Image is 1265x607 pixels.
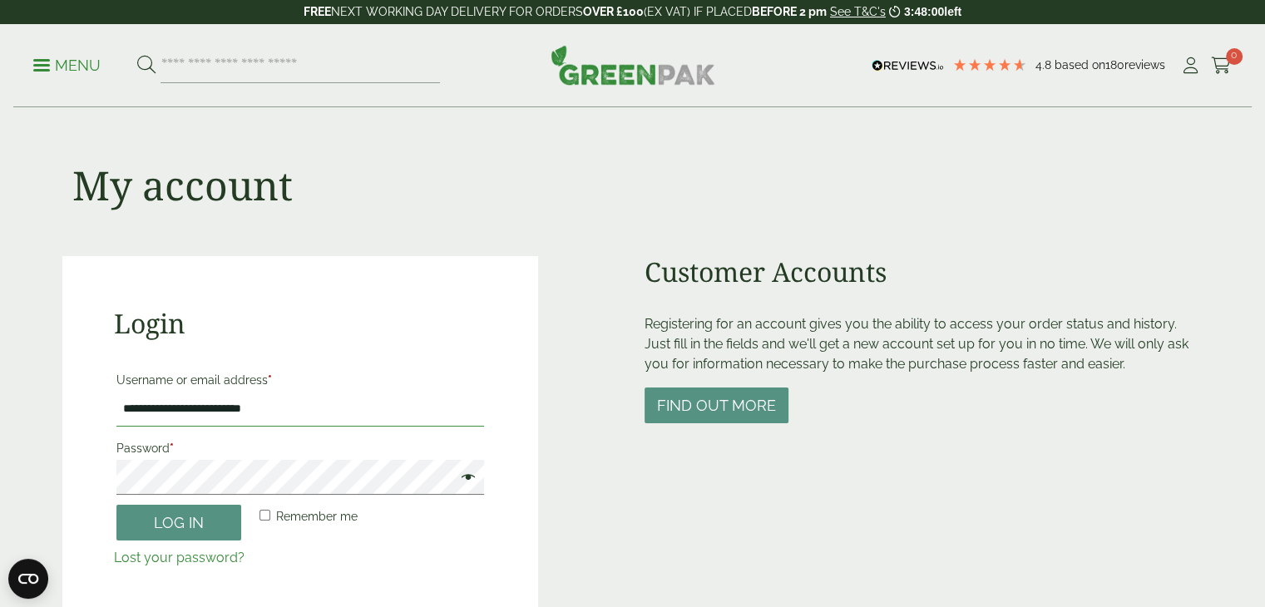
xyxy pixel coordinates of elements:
[1180,57,1201,74] i: My Account
[1105,58,1124,72] span: 180
[872,60,944,72] img: REVIEWS.io
[259,510,270,521] input: Remember me
[645,398,788,414] a: Find out more
[33,56,101,76] p: Menu
[114,550,245,565] a: Lost your password?
[1055,58,1105,72] span: Based on
[944,5,961,18] span: left
[116,505,241,540] button: Log in
[1035,58,1055,72] span: 4.8
[583,5,644,18] strong: OVER £100
[952,57,1027,72] div: 4.78 Stars
[304,5,331,18] strong: FREE
[752,5,827,18] strong: BEFORE 2 pm
[8,559,48,599] button: Open CMP widget
[904,5,944,18] span: 3:48:00
[1226,48,1243,65] span: 0
[551,45,715,85] img: GreenPak Supplies
[114,308,487,339] h2: Login
[830,5,886,18] a: See T&C's
[116,437,485,460] label: Password
[1211,53,1232,78] a: 0
[276,510,358,523] span: Remember me
[72,161,293,210] h1: My account
[1211,57,1232,74] i: Cart
[116,368,485,392] label: Username or email address
[645,256,1203,288] h2: Customer Accounts
[645,387,788,423] button: Find out more
[33,56,101,72] a: Menu
[1124,58,1165,72] span: reviews
[645,314,1203,374] p: Registering for an account gives you the ability to access your order status and history. Just fi...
